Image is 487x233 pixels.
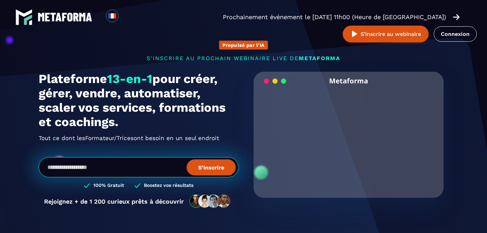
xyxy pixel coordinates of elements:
[107,72,152,86] span: 13-en-1
[108,12,117,20] img: fr
[329,72,368,90] h2: Metaforma
[38,13,92,22] img: logo
[39,72,239,129] h1: Plateforme pour créer, gérer, vendre, automatiser, scaler vos services, formations et coachings.
[350,30,359,38] img: play
[434,26,477,42] a: Connexion
[39,55,449,61] p: s'inscrire au prochain webinaire live de
[124,13,130,21] input: Search for option
[85,133,134,143] span: Formateur/Trices
[44,198,184,205] p: Rejoignez + de 1 200 curieux prêts à découvrir
[93,182,124,189] h3: 100% Gratuit
[134,182,140,189] img: checked
[343,26,429,42] button: S’inscrire au webinaire
[299,55,340,61] span: METAFORMA
[15,9,32,26] img: logo
[187,159,236,175] button: S’inscrire
[453,13,460,21] img: arrow-right
[39,133,239,143] h2: Tout ce dont les ont besoin en un seul endroit
[223,12,446,22] p: Prochainement événement le [DATE] 11h00 (Heure de [GEOGRAPHIC_DATA])
[84,182,90,189] img: checked
[259,90,439,180] video: Your browser does not support the video tag.
[119,10,135,25] div: Search for option
[264,78,286,84] img: loading
[187,194,233,208] img: community-people
[144,182,193,189] h3: Boostez vos résultats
